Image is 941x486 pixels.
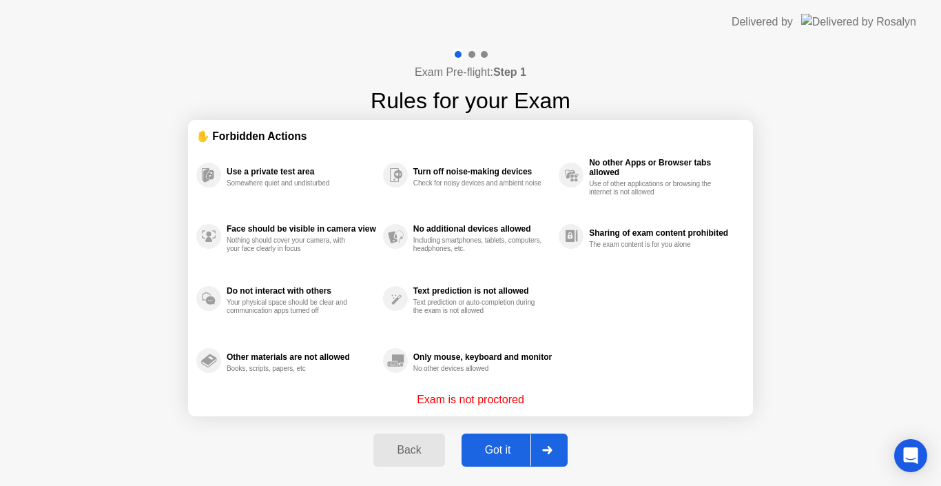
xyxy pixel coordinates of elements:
[227,179,357,188] div: Somewhere quiet and undisturbed
[227,298,357,315] div: Your physical space should be clear and communication apps turned off
[196,128,745,144] div: ✋ Forbidden Actions
[413,298,544,315] div: Text prediction or auto-completion during the exam is not allowed
[589,180,719,196] div: Use of other applications or browsing the internet is not allowed
[894,439,927,472] div: Open Intercom Messenger
[227,224,376,234] div: Face should be visible in camera view
[378,444,440,456] div: Back
[373,434,444,467] button: Back
[801,14,916,30] img: Delivered by Rosalyn
[589,241,719,249] div: The exam content is for you alone
[371,84,570,117] h1: Rules for your Exam
[589,228,738,238] div: Sharing of exam content prohibited
[413,167,552,176] div: Turn off noise-making devices
[466,444,530,456] div: Got it
[227,365,357,373] div: Books, scripts, papers, etc
[462,434,568,467] button: Got it
[413,179,544,188] div: Check for noisy devices and ambient noise
[589,158,738,177] div: No other Apps or Browser tabs allowed
[413,224,552,234] div: No additional devices allowed
[415,64,526,81] h4: Exam Pre-flight:
[413,286,552,296] div: Text prediction is not allowed
[732,14,793,30] div: Delivered by
[413,365,544,373] div: No other devices allowed
[227,352,376,362] div: Other materials are not allowed
[227,167,376,176] div: Use a private test area
[413,236,544,253] div: Including smartphones, tablets, computers, headphones, etc.
[493,66,526,78] b: Step 1
[227,286,376,296] div: Do not interact with others
[417,392,524,408] p: Exam is not proctored
[413,352,552,362] div: Only mouse, keyboard and monitor
[227,236,357,253] div: Nothing should cover your camera, with your face clearly in focus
